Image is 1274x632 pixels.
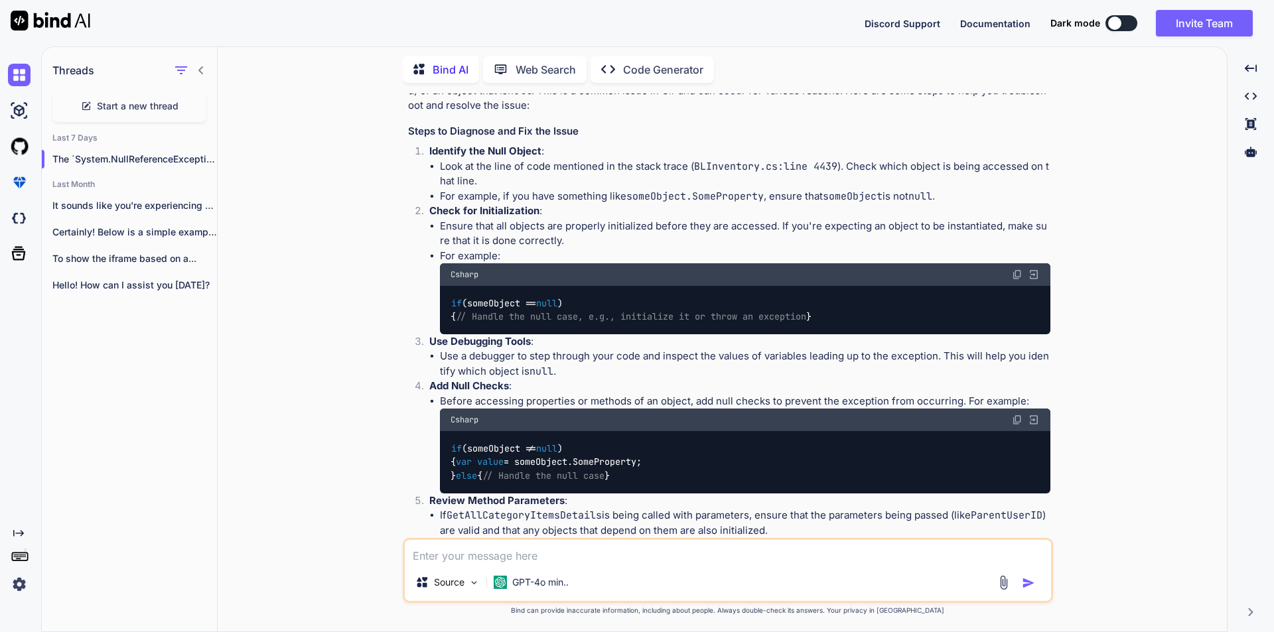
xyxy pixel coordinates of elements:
h1: Threads [52,62,94,78]
span: else [456,470,477,481]
img: copy [1012,414,1023,425]
strong: Review Method Parameters [429,494,565,507]
code: BLInventory.cs:line 4439 [694,160,837,173]
code: null [508,84,531,97]
p: Certainly! Below is a simple example of... [52,225,217,239]
img: darkCloudIdeIcon [8,207,31,229]
span: Csharp [451,269,478,280]
img: copy [1012,269,1023,280]
p: : [429,379,1050,394]
p: : [429,334,1050,349]
code: someObject [823,190,883,203]
li: Look at the line of code mentioned in the stack trace ( ). Check which object is being accessed o... [440,159,1050,189]
li: Ensure that all objects are properly initialized before they are accessed. If you're expecting an... [440,219,1050,249]
p: Source [434,576,464,589]
span: null [536,442,557,454]
li: If is being called with parameters, ensure that the parameters being passed (like ) are valid and... [440,508,1050,538]
p: GPT-4o min.. [512,576,569,589]
li: Use a debugger to step through your code and inspect the values of variables leading up to the ex... [440,349,1050,379]
span: if [451,297,462,309]
span: Csharp [451,414,478,425]
span: null [536,297,557,309]
img: Open in Browser [1028,414,1040,426]
h3: Steps to Diagnose and Fix the Issue [408,124,1050,139]
img: icon [1022,576,1035,590]
p: Web Search [516,62,576,78]
code: ParentUserID [971,509,1042,522]
span: // Handle the null case, e.g., initialize it or throw an exception [456,311,806,323]
span: Discord Support [865,18,940,29]
button: Documentation [960,17,1030,31]
img: chat [8,64,31,86]
img: Open in Browser [1028,269,1040,281]
p: : [429,144,1050,159]
strong: Use Debugging Tools [429,335,531,348]
img: attachment [996,575,1011,590]
code: someObject.SomeProperty [626,190,764,203]
p: : [429,493,1050,509]
span: if [451,442,462,454]
h2: Last Month [42,179,217,190]
img: githubLight [8,135,31,158]
strong: Check for Initialization [429,204,539,217]
span: Dark mode [1050,17,1100,30]
p: Code Generator [623,62,703,78]
img: settings [8,573,31,596]
p: It sounds like you're experiencing an issue... [52,199,217,212]
p: Bind can provide inaccurate information, including about people. Always double-check its answers.... [403,605,1053,615]
p: The `System.NullReferenceException` you're encountering indicates that your... [52,153,217,166]
span: Documentation [960,18,1030,29]
code: (someObject == ) { } [451,296,812,324]
code: null [530,365,553,378]
p: Hello! How can I assist you [DATE]? [52,279,217,292]
p: : [429,204,1050,219]
button: Invite Team [1156,10,1253,36]
strong: Identify the Null Object [429,145,541,157]
img: Bind AI [11,11,90,31]
img: ai-studio [8,99,31,122]
span: // Handle the null case [482,470,604,481]
img: GPT-4o mini [494,576,507,589]
span: value [477,456,504,468]
li: For example: [440,249,1050,334]
li: For example, if you have something like , ensure that is not . [440,189,1050,204]
p: Bind AI [433,62,468,78]
img: Pick Models [468,577,480,588]
code: (someObject != ) { = someObject.SomeProperty; } { } [451,442,642,483]
h2: Last 7 Days [42,133,217,143]
code: GetAllCategoryItemsDetails [447,509,602,522]
span: Start a new thread [97,99,178,113]
button: Discord Support [865,17,940,31]
span: var [456,456,472,468]
img: premium [8,171,31,194]
p: To show the iframe based on a... [52,252,217,265]
li: Before accessing properties or methods of an object, add null checks to prevent the exception fro... [440,394,1050,493]
code: null [908,190,932,203]
strong: Add Null Checks [429,379,509,392]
